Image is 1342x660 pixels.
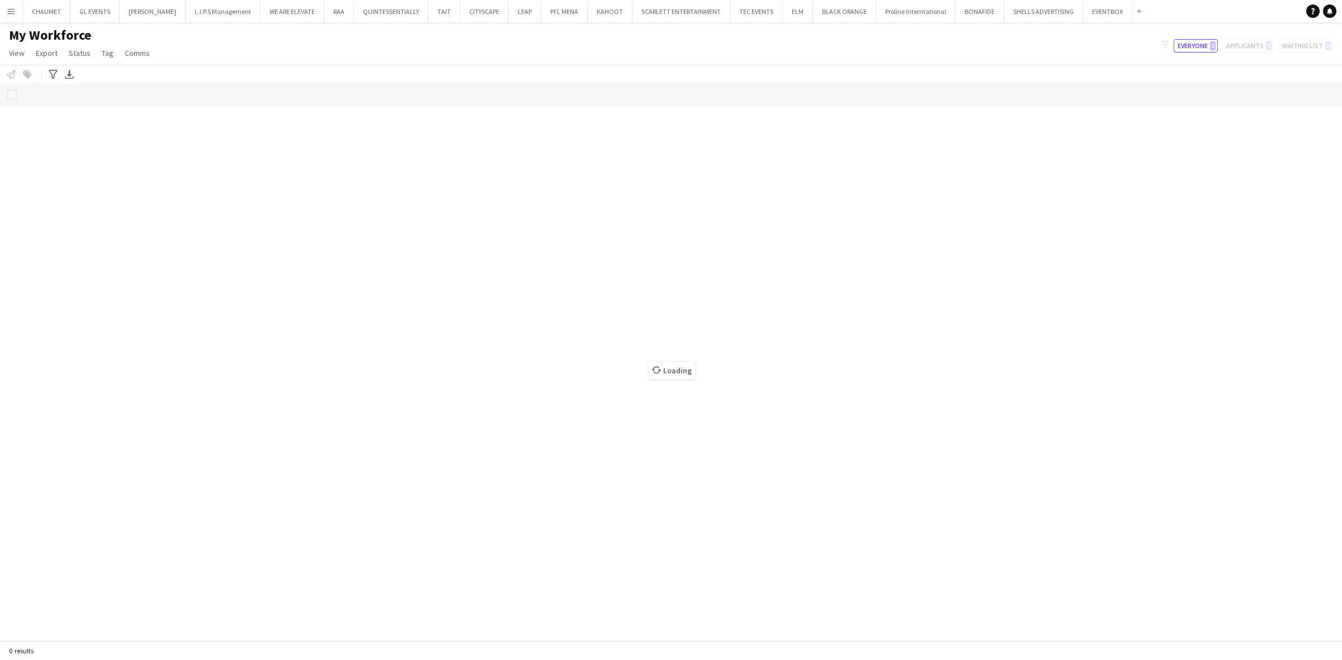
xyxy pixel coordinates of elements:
[186,1,261,22] button: L.I.P.S Management
[261,1,324,22] button: WE ARE ELEVATE
[69,48,91,58] span: Status
[9,48,25,58] span: View
[588,1,632,22] button: KAHOOT
[730,1,783,22] button: TEC EVENTS
[460,1,509,22] button: CITYSCAPE
[46,68,60,81] app-action-btn: Advanced filters
[120,1,186,22] button: [PERSON_NAME]
[31,46,62,60] a: Export
[649,362,695,379] span: Loading
[1083,1,1132,22] button: EVENTBOX
[97,46,118,60] a: Tag
[64,46,95,60] a: Status
[956,1,1004,22] button: BONAFIDE
[9,27,91,44] span: My Workforce
[120,46,154,60] a: Comms
[1174,39,1218,53] button: Everyone0
[509,1,541,22] button: LEAP
[632,1,730,22] button: SCARLETT ENTERTAINMENT
[354,1,428,22] button: QUINTESSENTIALLY
[102,48,114,58] span: Tag
[876,1,956,22] button: Proline Interntational
[36,48,58,58] span: Export
[813,1,876,22] button: BLACK ORANGE
[1210,41,1216,50] span: 0
[70,1,120,22] button: GL EVENTS
[23,1,70,22] button: CHAUMET
[63,68,76,81] app-action-btn: Export XLSX
[783,1,813,22] button: ELM
[428,1,460,22] button: TAIT
[324,1,354,22] button: RAA
[125,48,150,58] span: Comms
[541,1,588,22] button: PFL MENA
[1004,1,1083,22] button: SHELLS ADVERTISING
[4,46,29,60] a: View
